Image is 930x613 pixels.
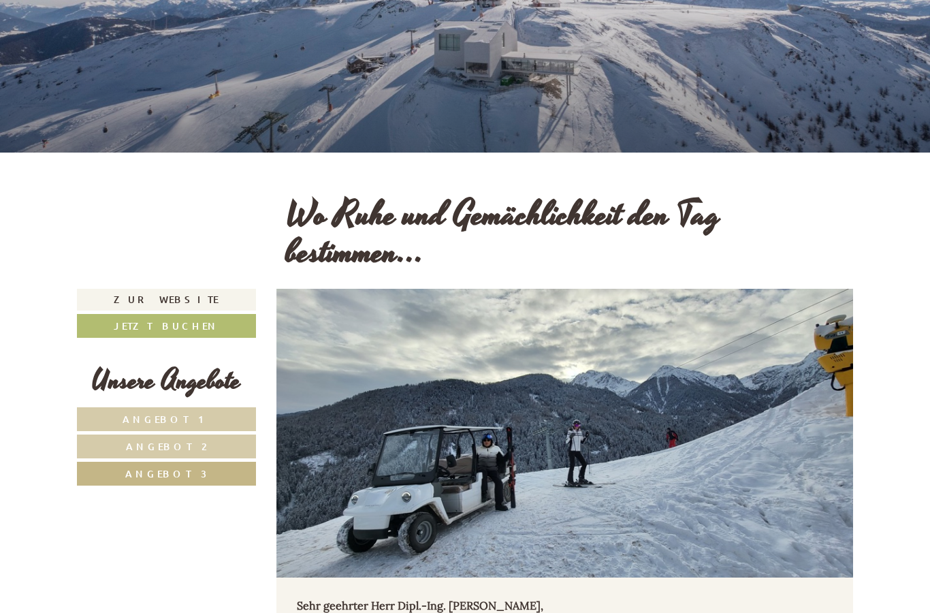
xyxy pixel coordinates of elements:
[287,197,844,272] h1: Wo Ruhe und Gemächlichkeit den Tag bestimmen...
[297,599,543,612] strong: Sehr geehrter Herr Dipl.-Ing. [PERSON_NAME],
[77,362,256,400] div: Unsere Angebote
[77,289,256,311] a: Zur Website
[125,467,207,480] span: Angebot 3
[123,413,210,426] span: Angebot 1
[77,314,256,338] a: Jetzt buchen
[126,440,207,453] span: Angebot 2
